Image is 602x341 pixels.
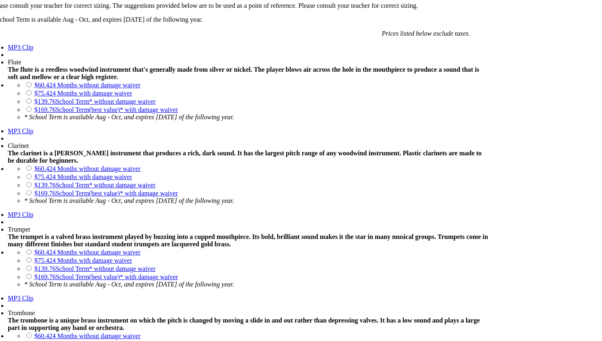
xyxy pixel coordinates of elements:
[34,249,52,256] span: $60.42
[34,190,56,197] span: $169.76
[34,265,56,272] span: $139.76
[8,295,34,302] a: MP3 Clip
[34,90,52,97] span: $75.42
[34,173,52,180] span: $75.42
[34,90,132,97] a: $75.424 Months with damage waiver
[34,182,156,189] a: $139.76School Term* without damage waiver
[8,59,490,66] div: Flute
[8,317,480,331] strong: The trombone is a unique brass instrument on which the pitch is changed by moving a slide in and ...
[34,98,156,105] a: $139.76School Term* without damage waiver
[382,30,470,37] em: Prices listed below exclude taxes.
[8,66,479,80] strong: The flute is a reedless woodwind instrument that's generally made from silver or nickel. The play...
[34,106,56,113] span: $169.76
[34,182,56,189] span: $139.76
[34,332,140,339] a: $60.424 Months without damage waiver
[34,82,52,89] span: $60.42
[34,98,56,105] span: $139.76
[8,226,490,233] div: Trumpet
[8,150,482,164] strong: The clarinet is a [PERSON_NAME] instrument that produces a rich, dark sound. It has the largest p...
[24,197,234,204] em: * School Term is available Aug - Oct, and expires [DATE] of the following year.
[34,332,52,339] span: $60.42
[34,173,132,180] a: $75.424 Months with damage waiver
[8,44,34,51] a: MP3 Clip
[34,257,52,264] span: $75.42
[8,233,488,248] strong: The trumpet is a valved brass instrument played by buzzing into a cupped mouthpiece. Its bold, br...
[24,114,234,120] em: * School Term is available Aug - Oct, and expires [DATE] of the following year.
[34,265,156,272] a: $139.76School Term* without damage waiver
[34,273,56,280] span: $169.76
[8,142,490,150] div: Clarinet
[34,165,140,172] a: $60.424 Months without damage waiver
[8,127,34,134] a: MP3 Clip
[34,82,140,89] a: $60.424 Months without damage waiver
[34,273,178,280] a: $169.76School Term(best value)* with damage waiver
[24,281,234,288] em: * School Term is available Aug - Oct, and expires [DATE] of the following year.
[34,190,178,197] a: $169.76School Term(best value)* with damage waiver
[34,106,178,113] a: $169.76School Term(best value)* with damage waiver
[8,211,34,218] a: MP3 Clip
[34,249,140,256] a: $60.424 Months without damage waiver
[34,257,132,264] a: $75.424 Months with damage waiver
[8,309,490,317] div: Trombone
[34,165,52,172] span: $60.42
